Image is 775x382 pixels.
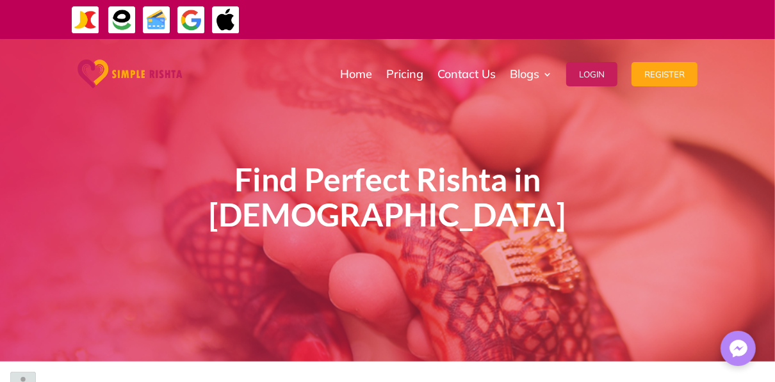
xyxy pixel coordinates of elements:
button: Register [632,62,697,86]
img: ApplePay-icon [211,6,240,35]
a: Register [632,42,697,106]
a: Contact Us [437,42,496,106]
a: Login [566,42,617,106]
img: Credit Cards [142,6,171,35]
span: Find Perfect Rishta in [DEMOGRAPHIC_DATA] [209,160,566,234]
img: EasyPaisa-icon [108,6,136,35]
a: Pricing [386,42,423,106]
img: Messenger [726,336,751,362]
img: JazzCash-icon [71,6,100,35]
a: Home [340,42,372,106]
img: GooglePay-icon [177,6,206,35]
button: Login [566,62,617,86]
a: Blogs [510,42,552,106]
